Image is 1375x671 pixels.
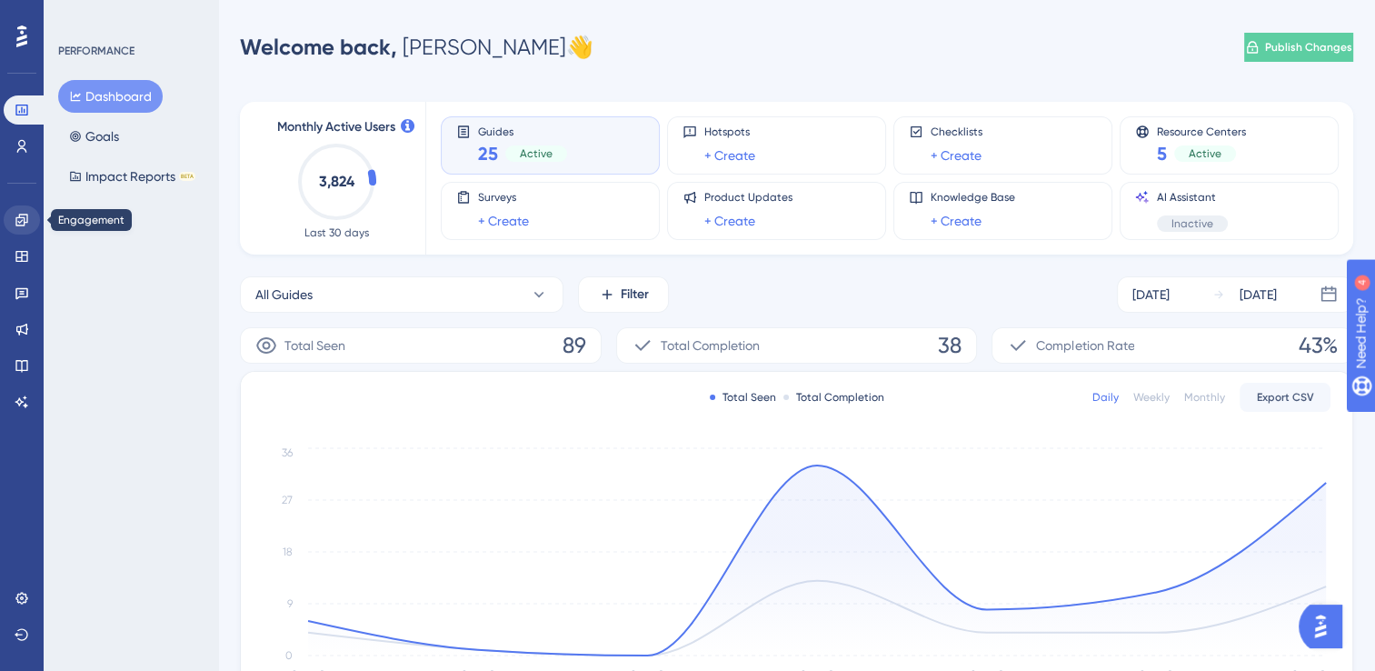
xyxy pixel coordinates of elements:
[563,331,586,360] span: 89
[1157,125,1246,137] span: Resource Centers
[1257,390,1314,405] span: Export CSV
[1157,190,1228,205] span: AI Assistant
[520,146,553,161] span: Active
[240,33,593,62] div: [PERSON_NAME] 👋
[478,210,529,232] a: + Create
[304,225,369,240] span: Last 30 days
[285,649,293,662] tspan: 0
[43,5,114,26] span: Need Help?
[282,494,293,506] tspan: 27
[179,172,195,181] div: BETA
[621,284,649,305] span: Filter
[1036,335,1134,356] span: Completion Rate
[287,597,293,610] tspan: 9
[1240,383,1330,412] button: Export CSV
[255,284,313,305] span: All Guides
[58,160,206,193] button: Impact ReportsBETA
[277,116,395,138] span: Monthly Active Users
[240,276,563,313] button: All Guides
[478,141,498,166] span: 25
[58,120,130,153] button: Goals
[319,173,355,190] text: 3,824
[1133,390,1170,405] div: Weekly
[931,210,981,232] a: + Create
[58,80,163,113] button: Dashboard
[931,145,981,166] a: + Create
[1240,284,1277,305] div: [DATE]
[478,125,567,137] span: Guides
[710,390,776,405] div: Total Seen
[704,210,755,232] a: + Create
[704,145,755,166] a: + Create
[282,446,293,458] tspan: 36
[931,190,1015,205] span: Knowledge Base
[1092,390,1119,405] div: Daily
[1132,284,1170,305] div: [DATE]
[58,44,135,58] div: PERFORMANCE
[126,9,132,24] div: 4
[1244,33,1353,62] button: Publish Changes
[704,190,792,205] span: Product Updates
[704,125,755,139] span: Hotspots
[240,34,397,60] span: Welcome back,
[478,190,529,205] span: Surveys
[1184,390,1225,405] div: Monthly
[661,335,760,356] span: Total Completion
[1299,331,1338,360] span: 43%
[284,335,345,356] span: Total Seen
[578,276,669,313] button: Filter
[1189,146,1221,161] span: Active
[931,125,982,139] span: Checklists
[1299,599,1353,654] iframe: UserGuiding AI Assistant Launcher
[1171,216,1213,231] span: Inactive
[283,546,293,558] tspan: 18
[938,331,962,360] span: 38
[783,390,884,405] div: Total Completion
[1157,141,1167,166] span: 5
[1265,40,1352,55] span: Publish Changes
